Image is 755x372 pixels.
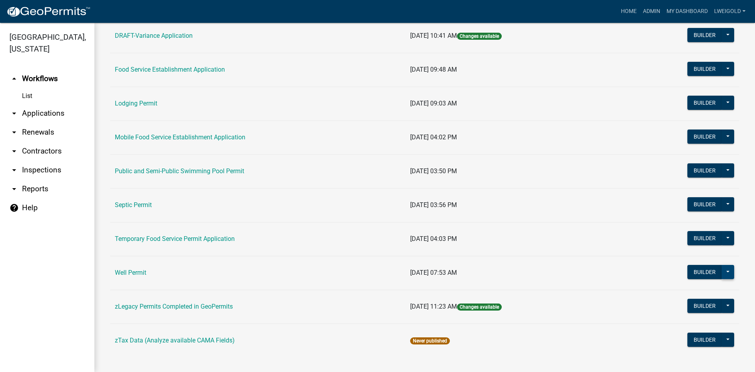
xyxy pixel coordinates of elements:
[687,197,722,211] button: Builder
[687,28,722,42] button: Builder
[115,167,244,175] a: Public and Semi-Public Swimming Pool Permit
[640,4,663,19] a: Admin
[115,269,146,276] a: Well Permit
[410,337,450,344] span: Never published
[410,100,457,107] span: [DATE] 09:03 AM
[410,167,457,175] span: [DATE] 03:50 PM
[410,66,457,73] span: [DATE] 09:48 AM
[687,333,722,347] button: Builder
[618,4,640,19] a: Home
[687,163,722,178] button: Builder
[115,235,235,242] a: Temporary Food Service Permit Application
[687,299,722,313] button: Builder
[9,184,19,194] i: arrow_drop_down
[115,303,233,310] a: zLegacy Permits Completed in GeoPermits
[663,4,711,19] a: My Dashboard
[9,128,19,137] i: arrow_drop_down
[410,133,457,141] span: [DATE] 04:02 PM
[687,130,722,144] button: Builder
[115,201,152,209] a: Septic Permit
[115,66,225,73] a: Food Service Establishment Application
[115,100,157,107] a: Lodging Permit
[9,109,19,118] i: arrow_drop_down
[687,231,722,245] button: Builder
[410,201,457,209] span: [DATE] 03:56 PM
[410,235,457,242] span: [DATE] 04:03 PM
[410,32,457,39] span: [DATE] 10:41 AM
[410,303,457,310] span: [DATE] 11:23 AM
[115,133,245,141] a: Mobile Food Service Establishment Application
[9,146,19,156] i: arrow_drop_down
[9,74,19,83] i: arrow_drop_up
[457,304,502,311] span: Changes available
[9,165,19,175] i: arrow_drop_down
[687,62,722,76] button: Builder
[711,4,749,19] a: lweigold
[687,265,722,279] button: Builder
[115,337,235,344] a: zTax Data (Analyze available CAMA Fields)
[410,269,457,276] span: [DATE] 07:53 AM
[9,203,19,213] i: help
[457,33,502,40] span: Changes available
[687,96,722,110] button: Builder
[115,32,193,39] a: DRAFT-Variance Application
